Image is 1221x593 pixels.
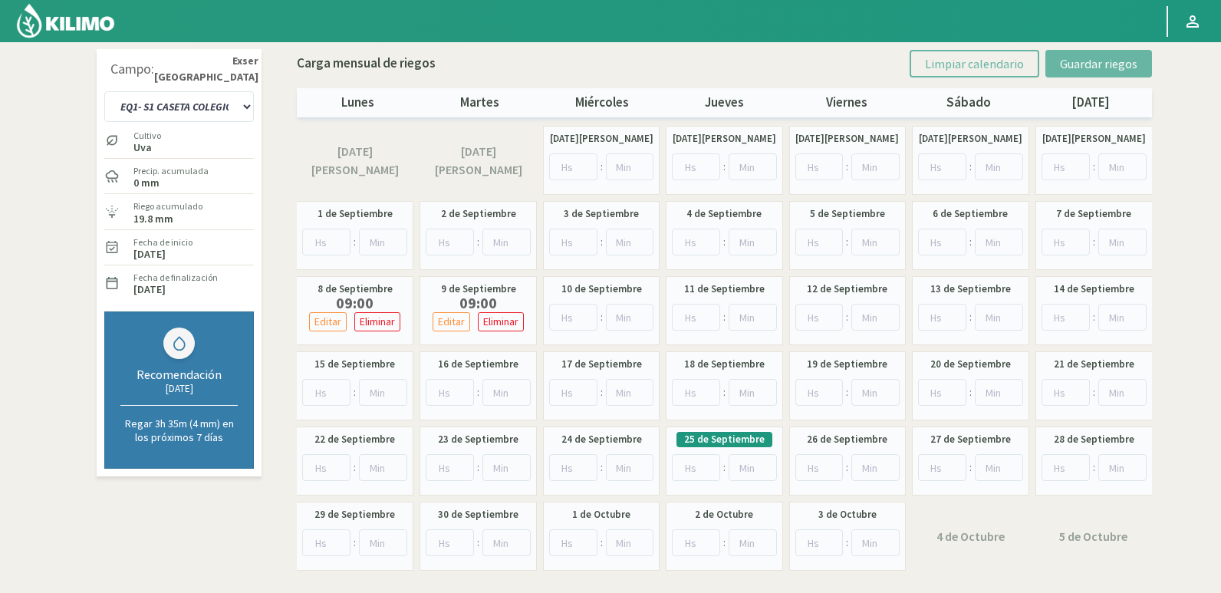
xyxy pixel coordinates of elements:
[477,234,479,250] span: :
[601,384,603,400] span: :
[601,159,603,175] span: :
[795,529,844,556] input: Hs
[477,384,479,400] span: :
[1093,234,1095,250] span: :
[933,206,1008,222] label: 6 de Septiembre
[729,379,777,406] input: Min
[684,432,765,447] label: 25 de Septiembre
[846,460,848,476] span: :
[120,382,238,395] div: [DATE]
[426,454,474,481] input: Hs
[1045,50,1152,77] button: Guardar riegos
[549,529,597,556] input: Hs
[606,529,654,556] input: Min
[851,379,900,406] input: Min
[133,143,161,153] label: Uva
[785,93,907,113] p: viernes
[302,379,351,406] input: Hs
[795,379,844,406] input: Hs
[482,379,531,406] input: Min
[154,53,258,86] strong: Exser [GEOGRAPHIC_DATA]
[1042,454,1090,481] input: Hs
[672,529,720,556] input: Hs
[851,153,900,180] input: Min
[729,153,777,180] input: Min
[686,206,762,222] label: 4 de Septiembre
[672,153,720,180] input: Hs
[606,229,654,255] input: Min
[851,229,900,255] input: Min
[930,282,1011,297] label: 13 de Septiembre
[318,206,393,222] label: 1 de Septiembre
[302,529,351,556] input: Hs
[427,142,528,180] label: [DATE][PERSON_NAME]
[1098,304,1147,331] input: Min
[133,214,173,224] label: 19.8 mm
[1098,379,1147,406] input: Min
[851,529,900,556] input: Min
[795,304,844,331] input: Hs
[314,313,341,331] p: Editar
[723,535,726,551] span: :
[969,460,972,476] span: :
[1093,159,1095,175] span: :
[354,460,356,476] span: :
[133,199,202,213] label: Riego acumulado
[426,229,474,255] input: Hs
[419,93,541,113] p: martes
[541,93,663,113] p: miércoles
[359,454,407,481] input: Min
[1056,206,1131,222] label: 7 de Septiembre
[429,297,528,309] label: 09:00
[561,282,642,297] label: 10 de Septiembre
[133,178,160,188] label: 0 mm
[561,357,642,372] label: 17 de Septiembre
[672,454,720,481] input: Hs
[1042,229,1090,255] input: Hs
[795,229,844,255] input: Hs
[807,432,887,447] label: 26 de Septiembre
[975,454,1023,481] input: Min
[1030,93,1152,113] p: [DATE]
[359,379,407,406] input: Min
[354,384,356,400] span: :
[1093,384,1095,400] span: :
[672,304,720,331] input: Hs
[441,282,516,297] label: 9 de Septiembre
[133,249,166,259] label: [DATE]
[478,312,524,331] button: Eliminar
[549,379,597,406] input: Hs
[309,312,347,331] button: Editar
[1093,309,1095,325] span: :
[601,309,603,325] span: :
[695,507,753,522] label: 2 de Octubre
[672,229,720,255] input: Hs
[918,454,966,481] input: Hs
[549,229,597,255] input: Hs
[297,54,436,74] p: Carga mensual de riegos
[1093,460,1095,476] span: :
[1042,131,1146,147] label: [DATE][PERSON_NAME]
[663,93,785,113] p: jueves
[919,131,1022,147] label: [DATE][PERSON_NAME]
[110,61,154,77] div: Campo:
[918,229,966,255] input: Hs
[438,507,518,522] label: 30 de Septiembre
[723,460,726,476] span: :
[133,236,193,249] label: Fecha de inicio
[846,384,848,400] span: :
[910,50,1039,77] button: Limpiar calendario
[606,379,654,406] input: Min
[441,206,516,222] label: 2 de Septiembre
[1042,153,1090,180] input: Hs
[354,312,400,331] button: Eliminar
[133,271,218,285] label: Fecha de finalización
[1098,454,1147,481] input: Min
[672,379,720,406] input: Hs
[564,206,639,222] label: 3 de Septiembre
[723,234,726,250] span: :
[723,309,726,325] span: :
[723,159,726,175] span: :
[795,153,844,180] input: Hs
[606,153,654,180] input: Min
